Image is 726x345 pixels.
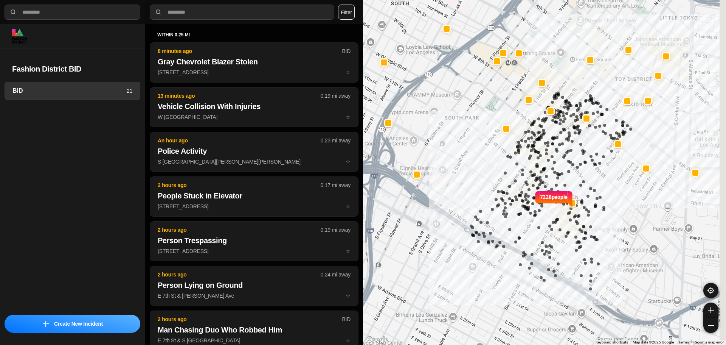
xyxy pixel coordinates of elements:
[150,337,358,343] a: 2 hours agoBIDMan Chasing Duo Who Robbed HimE 7th St & S [GEOGRAPHIC_DATA]star
[365,335,390,345] a: Open this area in Google Maps (opens a new window)
[150,176,358,217] button: 2 hours ago0.17 mi awayPeople Stuck in Elevator[STREET_ADDRESS]star
[321,92,351,100] p: 0.19 mi away
[346,337,351,343] span: star
[5,315,140,333] button: iconCreate New Incident
[158,137,321,144] p: An hour ago
[346,114,351,120] span: star
[321,181,351,189] p: 0.17 mi away
[158,203,351,210] p: [STREET_ADDRESS]
[150,158,358,165] a: An hour ago0.23 mi awayPolice ActivityS [GEOGRAPHIC_DATA][PERSON_NAME][PERSON_NAME]star
[150,248,358,254] a: 2 hours ago0.19 mi awayPerson Trespassing[STREET_ADDRESS]star
[150,132,358,172] button: An hour ago0.23 mi awayPolice ActivityS [GEOGRAPHIC_DATA][PERSON_NAME][PERSON_NAME]star
[158,271,321,278] p: 2 hours ago
[158,190,351,201] h2: People Stuck in Elevator
[158,315,342,323] p: 2 hours ago
[707,287,714,294] img: recenter
[127,87,132,95] p: 21
[338,5,355,20] button: Filter
[342,315,351,323] p: BID
[708,307,714,313] img: zoom-in
[150,292,358,299] a: 2 hours ago0.24 mi awayPerson Lying on GroundE 7th St & [PERSON_NAME] Avestar
[321,271,351,278] p: 0.24 mi away
[540,193,568,210] p: 7228 people
[596,340,628,345] button: Keyboard shortcuts
[43,321,49,327] img: icon
[158,101,351,112] h2: Vehicle Collision With Injuries
[158,158,351,165] p: S [GEOGRAPHIC_DATA][PERSON_NAME][PERSON_NAME]
[150,69,358,75] a: 8 minutes agoBIDGray Chevrolet Blazer Stolen[STREET_ADDRESS]star
[703,303,718,318] button: zoom-in
[158,146,351,156] h2: Police Activity
[158,56,351,67] h2: Gray Chevrolet Blazer Stolen
[321,226,351,234] p: 0.19 mi away
[158,280,351,290] h2: Person Lying on Ground
[158,337,351,344] p: E 7th St & S [GEOGRAPHIC_DATA]
[158,181,321,189] p: 2 hours ago
[54,320,103,328] p: Create New Incident
[150,221,358,261] button: 2 hours ago0.19 mi awayPerson Trespassing[STREET_ADDRESS]star
[158,47,342,55] p: 8 minutes ago
[678,340,689,344] a: Terms (opens in new tab)
[342,47,351,55] p: BID
[158,69,351,76] p: [STREET_ADDRESS]
[708,322,714,328] img: zoom-out
[346,69,351,75] span: star
[9,8,17,16] img: search
[568,190,573,207] img: notch
[346,203,351,209] span: star
[158,247,351,255] p: [STREET_ADDRESS]
[158,113,351,121] p: W [GEOGRAPHIC_DATA]
[150,87,358,127] button: 13 minutes ago0.19 mi awayVehicle Collision With InjuriesW [GEOGRAPHIC_DATA]star
[365,335,390,345] img: Google
[5,82,140,100] a: BID21
[150,203,358,209] a: 2 hours ago0.17 mi awayPeople Stuck in Elevator[STREET_ADDRESS]star
[346,159,351,165] span: star
[157,32,351,38] h5: within 0.25 mi
[150,266,358,306] button: 2 hours ago0.24 mi awayPerson Lying on GroundE 7th St & [PERSON_NAME] Avestar
[534,190,540,207] img: notch
[12,86,127,95] h3: BID
[150,114,358,120] a: 13 minutes ago0.19 mi awayVehicle Collision With InjuriesW [GEOGRAPHIC_DATA]star
[703,283,718,298] button: recenter
[158,325,351,335] h2: Man Chasing Duo Who Robbed Him
[155,8,162,16] img: search
[158,92,321,100] p: 13 minutes ago
[346,248,351,254] span: star
[158,226,321,234] p: 2 hours ago
[158,292,351,300] p: E 7th St & [PERSON_NAME] Ave
[150,42,358,83] button: 8 minutes agoBIDGray Chevrolet Blazer Stolen[STREET_ADDRESS]star
[633,340,674,344] span: Map data ©2025 Google
[12,64,133,74] h2: Fashion District BID
[693,340,724,344] a: Report a map error
[346,293,351,299] span: star
[703,318,718,333] button: zoom-out
[321,137,351,144] p: 0.23 mi away
[12,29,27,44] img: logo
[158,235,351,246] h2: Person Trespassing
